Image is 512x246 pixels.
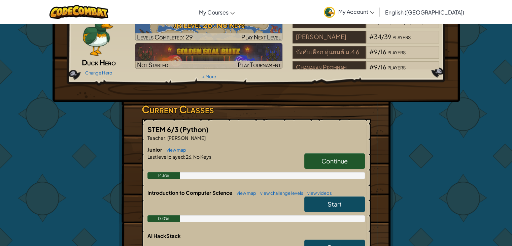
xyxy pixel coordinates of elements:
span: 9 [374,48,378,56]
a: [PERSON_NAME]#34/39players [293,37,440,45]
span: / [378,63,380,71]
div: บังคับเลือก หุ่นยนต์ ม.4 6 [293,46,366,59]
span: players [392,33,411,40]
a: Play Next Level [135,16,282,41]
div: 0.0% [147,215,180,222]
h3: JR Level 26: No Keys [135,17,282,32]
span: # [369,48,374,56]
a: English ([GEOGRAPHIC_DATA]) [382,3,468,21]
span: / [381,33,384,40]
span: Play Next Level [241,33,281,41]
span: STEM 6/3 [147,125,180,133]
a: view map [163,147,186,153]
a: My Courses [196,3,238,21]
div: 14.5% [147,172,180,179]
a: Not StartedPlay Tournament [135,43,282,69]
img: avatar [324,7,335,18]
div: Chanakan Promnam [293,61,366,74]
span: My Account [338,8,374,15]
span: Junior [147,146,163,153]
span: Introduction to Computer Science [147,189,233,196]
span: Start [328,200,342,208]
span: players [387,63,406,71]
img: duck_paper_doll.png [81,16,114,56]
span: Teacher [147,135,165,141]
img: CodeCombat logo [49,5,108,19]
span: : [165,135,167,141]
img: Golden Goal [135,43,282,69]
a: view map [233,190,256,196]
span: Duck Hero [82,58,116,67]
span: 26. [185,154,193,160]
span: 9 [374,63,378,71]
span: No Keys [193,154,211,160]
a: Chanakan Promnam#9/16players [293,67,440,75]
span: English ([GEOGRAPHIC_DATA]) [385,9,464,16]
a: view challenge levels [257,190,303,196]
span: 39 [384,33,391,40]
span: 16 [380,63,386,71]
a: บังคับเลือก หุ่นยนต์ ม.4 6#9/16players [293,52,440,60]
div: [PERSON_NAME] [293,31,366,43]
span: # [369,33,374,40]
a: Change Hero [85,70,112,75]
a: view videos [304,190,332,196]
span: 16 [380,48,386,56]
span: Play Tournament [238,61,281,68]
span: Not Started [137,61,168,68]
span: 34 [374,33,381,40]
h3: Current Classes [142,102,371,117]
span: [PERSON_NAME] [167,135,206,141]
span: Continue [321,157,348,165]
span: AI HackStack [147,233,181,239]
span: : [184,154,185,160]
span: My Courses [199,9,229,16]
a: + More [202,74,216,79]
span: Levels Completed: 29 [137,33,193,41]
span: # [369,63,374,71]
a: My Account [320,1,378,23]
a: World#2,378,030/7,937,908players [293,22,440,30]
span: Last level played [147,154,184,160]
span: (Python) [180,125,209,133]
span: players [387,48,406,56]
span: / [378,48,380,56]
